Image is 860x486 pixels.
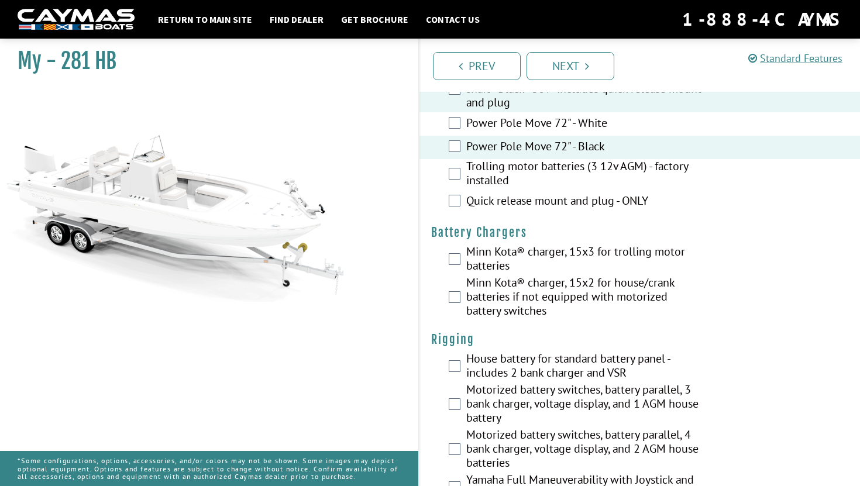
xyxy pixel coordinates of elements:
label: Motorized battery switches, battery parallel, 3 bank charger, voltage display, and 1 AGM house ba... [466,382,703,428]
label: House battery for standard battery panel - includes 2 bank charger and VSR [466,351,703,382]
label: Power Pole Move 72" - Black [466,139,703,156]
div: 1-888-4CAYMAS [682,6,842,32]
a: Contact Us [420,12,486,27]
h1: My - 281 HB [18,48,389,74]
a: Get Brochure [335,12,414,27]
a: Prev [433,52,521,80]
label: Power Pole Move 72" - White [466,116,703,133]
label: Minn Kota® charger, 15x3 for trolling motor batteries [466,244,703,275]
label: Minn Kota® charger, 15x2 for house/crank batteries if not equipped with motorized battery switches [466,275,703,320]
p: *Some configurations, options, accessories, and/or colors may not be shown. Some images may depic... [18,451,401,486]
img: white-logo-c9c8dbefe5ff5ceceb0f0178aa75bf4bb51f6bca0971e226c86eb53dfe498488.png [18,9,135,30]
ul: Pagination [430,50,860,80]
a: Return to main site [152,12,258,27]
a: Standard Features [748,51,842,65]
h4: Rigging [431,332,848,347]
label: Trolling motor batteries (3 12v AGM) - factory installed [466,159,703,190]
a: Find Dealer [264,12,329,27]
a: Next [527,52,614,80]
label: Motorized battery switches, battery parallel, 4 bank charger, voltage display, and 2 AGM house ba... [466,428,703,473]
h4: Battery Chargers [431,225,848,240]
label: Quick release mount and plug - ONLY [466,194,703,211]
